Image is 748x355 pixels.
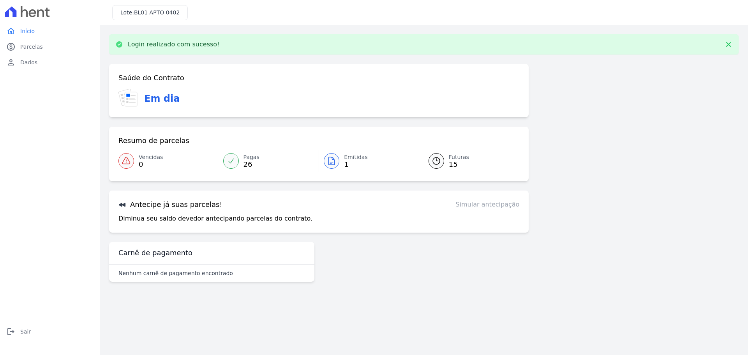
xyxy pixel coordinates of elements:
[3,39,97,55] a: paidParcelas
[120,9,180,17] h3: Lote:
[118,214,312,223] p: Diminua seu saldo devedor antecipando parcelas do contrato.
[419,150,520,172] a: Futuras 15
[3,23,97,39] a: homeInício
[243,153,259,161] span: Pagas
[139,153,163,161] span: Vencidas
[219,150,319,172] a: Pagas 26
[134,9,180,16] span: BL01 APTO 0402
[3,55,97,70] a: personDados
[6,42,16,51] i: paid
[128,41,220,48] p: Login realizado com sucesso!
[118,150,219,172] a: Vencidas 0
[20,27,35,35] span: Início
[20,58,37,66] span: Dados
[449,161,469,168] span: 15
[118,136,189,145] h3: Resumo de parcelas
[118,200,222,209] h3: Antecipe já suas parcelas!
[449,153,469,161] span: Futuras
[144,92,180,106] h3: Em dia
[3,324,97,339] a: logoutSair
[6,58,16,67] i: person
[319,150,419,172] a: Emitidas 1
[20,328,31,336] span: Sair
[20,43,43,51] span: Parcelas
[118,73,184,83] h3: Saúde do Contrato
[455,200,519,209] a: Simular antecipação
[6,327,16,336] i: logout
[344,161,368,168] span: 1
[243,161,259,168] span: 26
[118,248,192,258] h3: Carnê de pagamento
[344,153,368,161] span: Emitidas
[139,161,163,168] span: 0
[6,26,16,36] i: home
[118,269,233,277] p: Nenhum carnê de pagamento encontrado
